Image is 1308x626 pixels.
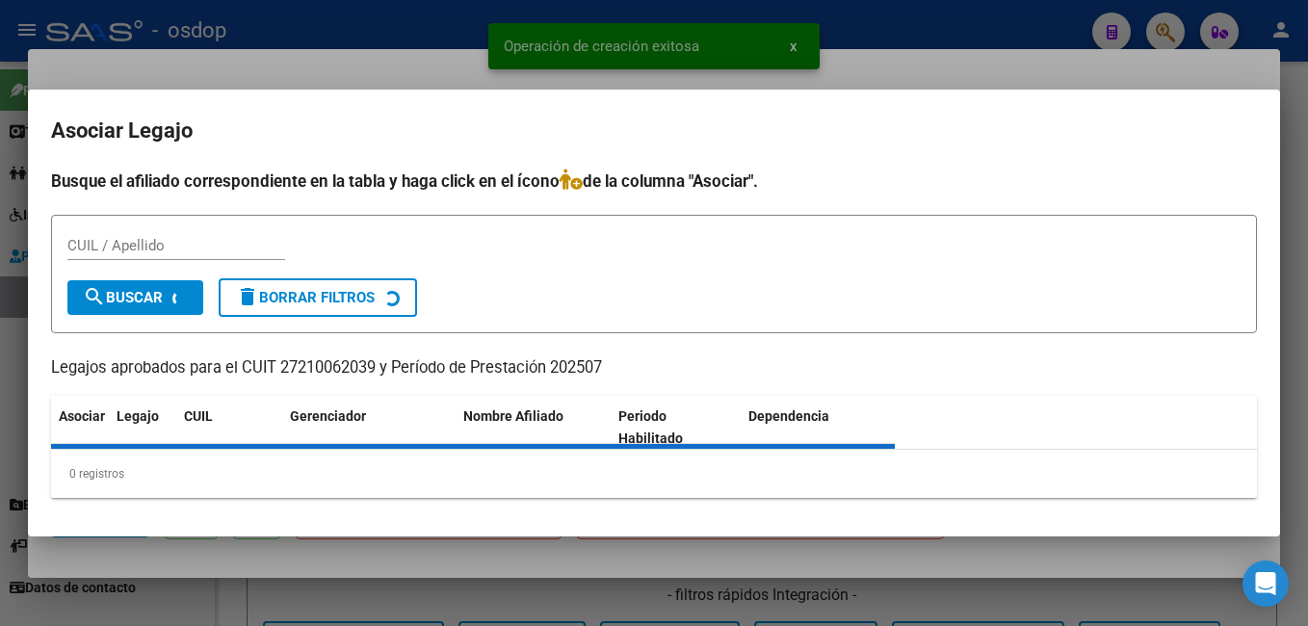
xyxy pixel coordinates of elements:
[51,450,1257,498] div: 0 registros
[748,408,829,424] span: Dependencia
[282,396,456,459] datatable-header-cell: Gerenciador
[83,285,106,308] mat-icon: search
[51,396,109,459] datatable-header-cell: Asociar
[176,396,282,459] datatable-header-cell: CUIL
[219,278,417,317] button: Borrar Filtros
[83,289,163,306] span: Buscar
[1243,561,1289,607] div: Open Intercom Messenger
[51,113,1257,149] h2: Asociar Legajo
[456,396,611,459] datatable-header-cell: Nombre Afiliado
[51,169,1257,194] h4: Busque el afiliado correspondiente en la tabla y haga click en el ícono de la columna "Asociar".
[618,408,683,446] span: Periodo Habilitado
[611,396,741,459] datatable-header-cell: Periodo Habilitado
[236,289,375,306] span: Borrar Filtros
[109,396,176,459] datatable-header-cell: Legajo
[51,356,1257,380] p: Legajos aprobados para el CUIT 27210062039 y Período de Prestación 202507
[236,285,259,308] mat-icon: delete
[290,408,366,424] span: Gerenciador
[117,408,159,424] span: Legajo
[463,408,563,424] span: Nombre Afiliado
[59,408,105,424] span: Asociar
[741,396,896,459] datatable-header-cell: Dependencia
[184,408,213,424] span: CUIL
[67,280,203,315] button: Buscar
